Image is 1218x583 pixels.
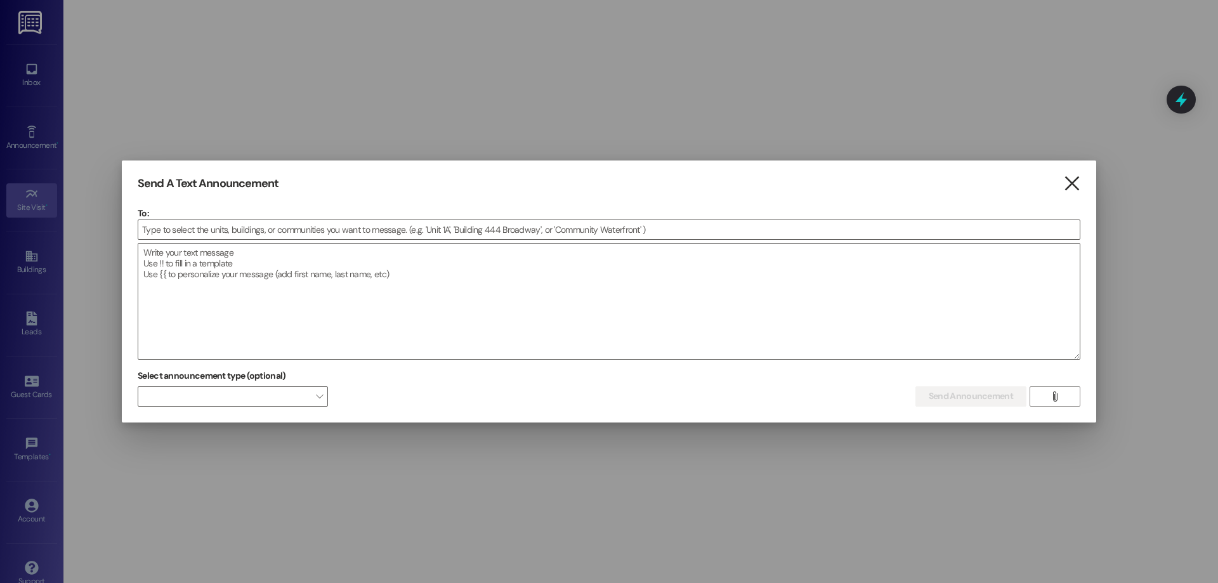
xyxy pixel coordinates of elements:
[1050,391,1059,402] i: 
[138,366,286,386] label: Select announcement type (optional)
[138,207,1080,219] p: To:
[915,386,1026,407] button: Send Announcement
[929,390,1013,403] span: Send Announcement
[138,220,1080,239] input: Type to select the units, buildings, or communities you want to message. (e.g. 'Unit 1A', 'Buildi...
[1063,177,1080,190] i: 
[138,176,278,191] h3: Send A Text Announcement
